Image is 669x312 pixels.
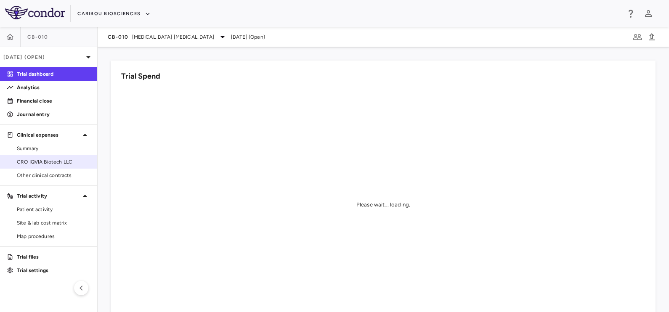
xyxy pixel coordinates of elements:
[5,6,65,19] img: logo-full-SnFGN8VE.png
[27,34,48,40] span: CB-010
[17,84,90,91] p: Analytics
[231,33,265,41] span: [DATE] (Open)
[17,206,90,213] span: Patient activity
[17,219,90,227] span: Site & lab cost matrix
[17,97,90,105] p: Financial close
[17,233,90,240] span: Map procedures
[17,131,80,139] p: Clinical expenses
[17,111,90,118] p: Journal entry
[17,253,90,261] p: Trial files
[108,34,129,40] span: CB-010
[17,267,90,274] p: Trial settings
[17,158,90,166] span: CRO IQVIA Biotech LLC
[356,201,410,209] div: Please wait... loading.
[3,53,83,61] p: [DATE] (Open)
[17,70,90,78] p: Trial dashboard
[17,192,80,200] p: Trial activity
[77,7,151,21] button: Caribou Biosciences
[17,172,90,179] span: Other clinical contracts
[132,33,214,41] span: [MEDICAL_DATA] [MEDICAL_DATA]
[121,71,160,82] h6: Trial Spend
[17,145,90,152] span: Summary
